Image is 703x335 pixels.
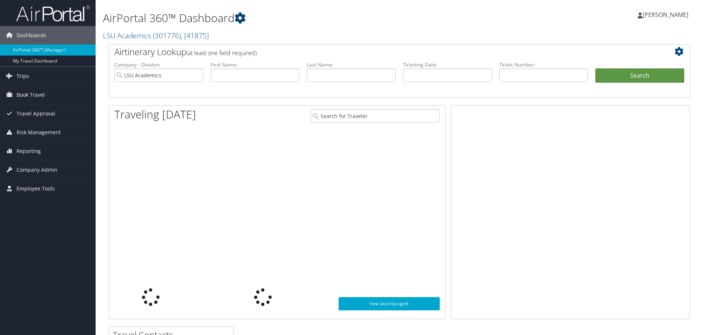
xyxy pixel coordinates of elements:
[643,11,688,19] span: [PERSON_NAME]
[16,5,90,22] img: airportal-logo.png
[17,67,29,85] span: Trips
[114,61,203,68] label: Company - Division:
[17,86,45,104] span: Book Travel
[17,179,55,198] span: Employee Tools
[339,297,440,310] a: View SecurityLogic®
[595,68,684,83] button: Search
[307,61,396,68] label: Last Name:
[114,46,636,58] h2: Airtinerary Lookup
[211,61,300,68] label: First Name:
[17,104,55,123] span: Travel Approval
[499,61,588,68] label: Ticket Number:
[17,123,61,142] span: Risk Management
[638,4,696,26] a: [PERSON_NAME]
[403,61,492,68] label: Ticketing Date:
[114,107,196,122] h1: Traveling [DATE]
[181,31,209,40] span: , [ 41875 ]
[311,109,440,123] input: Search for Traveler
[17,26,46,44] span: Dashboards
[17,161,57,179] span: Company Admin
[186,49,257,57] span: (at least one field required)
[103,31,209,40] a: LSU Academics
[153,31,181,40] span: ( 301776 )
[103,10,498,26] h1: AirPortal 360™ Dashboard
[17,142,41,160] span: Reporting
